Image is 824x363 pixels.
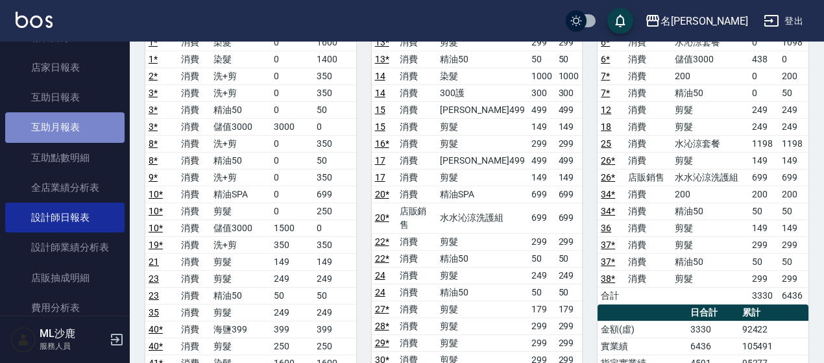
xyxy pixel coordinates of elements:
td: 299 [555,135,583,152]
td: 消費 [178,321,210,338]
td: 精油50 [210,152,270,169]
td: 149 [313,253,356,270]
td: 消費 [396,34,437,51]
td: 399 [271,321,313,338]
td: 300 [528,84,555,101]
td: 149 [555,169,583,186]
td: 消費 [178,34,210,51]
a: 24 [375,270,385,281]
td: 0 [313,219,356,236]
td: 0 [271,169,313,186]
td: 消費 [178,51,210,68]
td: 50 [528,284,555,301]
td: 消費 [396,68,437,84]
td: 洗+剪 [210,135,270,152]
td: 0 [271,101,313,118]
td: 499 [528,152,555,169]
td: 精油50 [210,287,270,304]
td: 499 [555,152,583,169]
td: 消費 [396,233,437,250]
td: 剪髮 [210,304,270,321]
td: 消費 [625,270,672,287]
td: 精油50 [672,84,748,101]
td: 299 [749,270,779,287]
td: 剪髮 [210,203,270,219]
td: 合計 [598,287,625,304]
td: 消費 [178,270,210,287]
td: 3330 [749,287,779,304]
td: 消費 [396,101,437,118]
td: 249 [555,267,583,284]
td: 水水沁涼洗護組 [437,203,527,233]
td: 299 [528,34,555,51]
td: 剪髮 [672,152,748,169]
td: 50 [313,101,356,118]
h5: ML沙鹿 [40,327,106,340]
td: 消費 [178,84,210,101]
td: 1000 [528,68,555,84]
td: 200 [749,186,779,203]
td: 699 [555,203,583,233]
a: 14 [375,88,385,98]
a: 15 [375,121,385,132]
td: 剪髮 [437,135,527,152]
td: 海鹽399 [210,321,270,338]
td: 消費 [625,152,672,169]
td: [PERSON_NAME]499 [437,152,527,169]
td: 剪髮 [437,334,527,351]
td: 0 [749,84,779,101]
a: 設計師業績分析表 [5,232,125,262]
td: 250 [313,338,356,355]
td: 299 [528,233,555,250]
td: 299 [528,334,555,351]
a: 店販抽成明細 [5,263,125,293]
td: 299 [528,318,555,334]
td: 消費 [396,152,437,169]
td: 剪髮 [210,338,270,355]
td: 3000 [271,118,313,135]
td: 水沁涼套餐 [672,135,748,152]
td: 250 [271,338,313,355]
td: 699 [749,169,779,186]
td: 精油50 [437,250,527,267]
td: 1198 [749,135,779,152]
td: 50 [528,51,555,68]
td: 金額(虛) [598,321,687,338]
td: 249 [313,304,356,321]
td: 消費 [396,284,437,301]
td: 350 [313,169,356,186]
td: 92422 [739,321,808,338]
td: 300 [555,84,583,101]
td: 0 [271,51,313,68]
td: 消費 [178,338,210,355]
td: 消費 [178,203,210,219]
td: 299 [749,236,779,253]
td: 299 [528,135,555,152]
td: 179 [528,301,555,318]
td: 消費 [178,118,210,135]
td: 消費 [625,203,672,219]
td: 249 [749,118,779,135]
td: 剪髮 [437,318,527,334]
td: 249 [779,118,808,135]
td: 250 [313,203,356,219]
td: 0 [271,152,313,169]
td: 剪髮 [672,118,748,135]
td: 洗+剪 [210,236,270,253]
td: 1500 [271,219,313,236]
td: 儲值3000 [672,51,748,68]
td: 精油SPA [210,186,270,203]
td: 50 [271,287,313,304]
td: 消費 [625,68,672,84]
td: 剪髮 [437,267,527,284]
a: 24 [375,287,385,297]
td: 消費 [625,101,672,118]
td: 0 [271,135,313,152]
td: 消費 [396,318,437,334]
td: 消費 [625,186,672,203]
td: [PERSON_NAME]499 [437,101,527,118]
a: 12 [601,105,611,115]
td: 149 [528,118,555,135]
td: 染髮 [437,68,527,84]
td: 剪髮 [672,219,748,236]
